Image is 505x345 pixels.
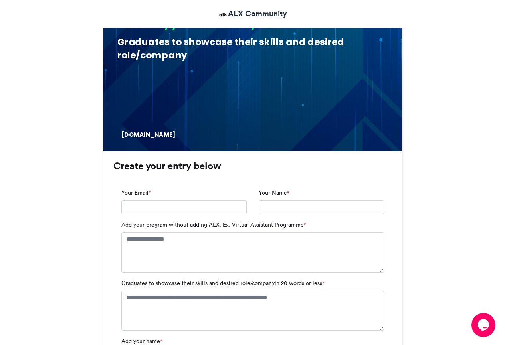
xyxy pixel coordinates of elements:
[218,8,287,20] a: ALX Community
[121,279,324,287] label: Graduates to showcase their skills and desired role/companyin 20 words or less
[121,131,182,139] div: [DOMAIN_NAME]
[218,10,228,20] img: ALX Community
[259,189,289,197] label: Your Name
[471,313,497,337] iframe: chat widget
[121,221,306,229] label: Add your program without adding ALX. Ex. Virtual Assistant Programme
[117,18,384,32] div: This is why you want me on your team:
[121,189,151,197] label: Your Email
[113,161,392,171] h3: Create your entry below
[117,36,384,62] div: Graduates to showcase their skills and desired role/company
